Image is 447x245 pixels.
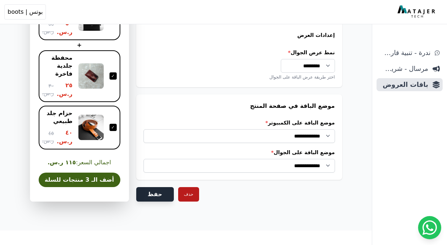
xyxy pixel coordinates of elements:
[78,64,104,89] img: محفظة جلدية فاخرة
[78,115,104,140] img: حزام جلد طبيعي
[143,149,335,156] label: موضع الباقة على الجوال
[39,41,120,50] div: +
[8,8,43,16] span: بوتس | boots
[379,80,428,90] span: باقات العروض
[143,31,335,39] h4: إعدادات العرض
[379,48,430,58] span: ندرة - تنبية قارب علي النفاذ
[143,119,335,126] label: موضع الباقة على الكمبيوتر
[39,158,120,167] span: اجمالي السعر:
[42,54,73,78] div: محفظة جلدية فاخرة
[136,187,174,202] button: حفظ
[143,49,335,56] label: نمط عرض الجوال
[57,128,72,146] span: ٤٠ ر.س.
[44,176,114,184] span: أضف الـ 3 منتجات للسلة
[4,4,46,20] button: بوتس | boots
[42,130,54,145] span: ٤٥ ر.س.
[42,109,73,126] div: حزام جلد طبيعي
[42,20,54,35] span: ٥٥ ر.س.
[39,173,120,187] button: أضف الـ 3 منتجات للسلة
[143,74,335,80] div: اختر طريقة عرض الباقة على الجوال
[397,5,437,18] img: MatajerTech Logo
[48,159,76,166] b: ١١٥ ر.س.
[178,187,199,202] button: حذف
[42,82,54,97] span: ٣٠ ر.س.
[379,64,428,74] span: مرسال - شريط دعاية
[57,19,72,37] span: ٥٠ ر.س.
[57,81,72,98] span: ٢٥ ر.س.
[143,102,335,110] h3: موضع الباقة في صفحة المنتج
